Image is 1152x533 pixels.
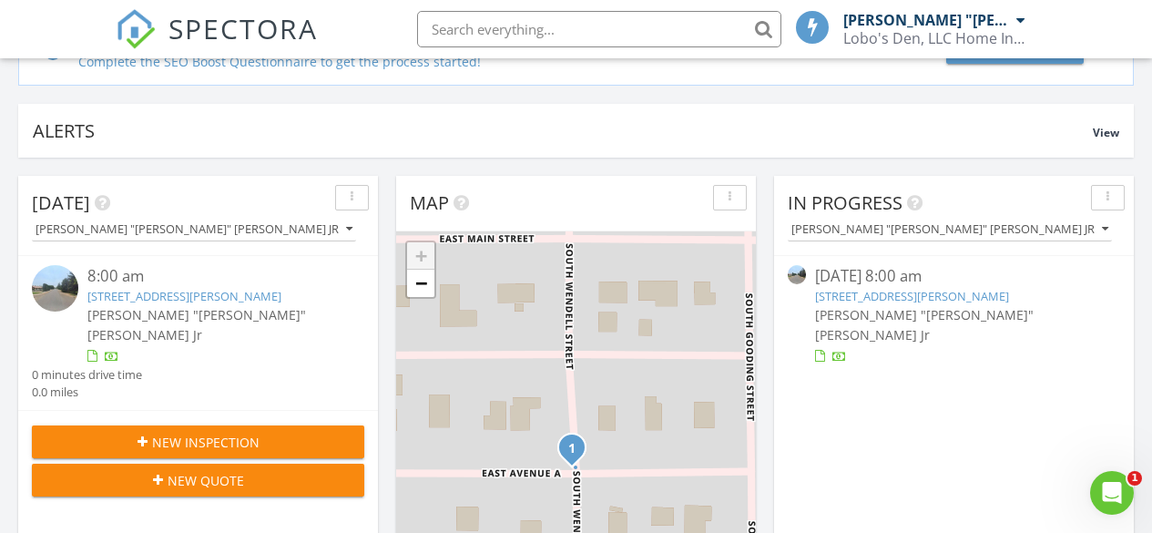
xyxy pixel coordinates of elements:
span: View [1093,125,1119,140]
a: [STREET_ADDRESS][PERSON_NAME] [815,288,1009,304]
button: New Quote [32,464,364,497]
img: streetview [32,265,78,312]
div: Lobo's Den, LLC Home Inspections [843,29,1025,47]
div: 0 minutes drive time [32,366,142,384]
a: [DATE] 8:00 am [STREET_ADDRESS][PERSON_NAME] [PERSON_NAME] "[PERSON_NAME]" [PERSON_NAME] Jr [788,265,1120,366]
span: New Inspection [152,433,260,452]
input: Search everything... [417,11,781,47]
div: [DATE] 8:00 am [815,265,1092,288]
span: [DATE] [32,190,90,215]
span: New Quote [168,471,244,490]
button: New Inspection [32,425,364,458]
a: Zoom in [407,242,434,270]
span: [PERSON_NAME] "[PERSON_NAME]" [PERSON_NAME] Jr [815,306,1034,343]
div: [PERSON_NAME] "[PERSON_NAME]" [PERSON_NAME] Jr [791,223,1108,236]
iframe: Intercom live chat [1090,471,1134,515]
i: 1 [568,443,576,456]
img: The Best Home Inspection Software - Spectora [116,9,156,49]
span: Map [410,190,449,215]
span: [PERSON_NAME] "[PERSON_NAME]" [PERSON_NAME] Jr [87,306,306,343]
button: [PERSON_NAME] "[PERSON_NAME]" [PERSON_NAME] Jr [788,218,1112,242]
span: SPECTORA [168,9,318,47]
img: streetview [788,265,806,283]
button: [PERSON_NAME] "[PERSON_NAME]" [PERSON_NAME] Jr [32,218,356,242]
a: 8:00 am [STREET_ADDRESS][PERSON_NAME] [PERSON_NAME] "[PERSON_NAME]" [PERSON_NAME] Jr 0 minutes dr... [32,265,364,401]
span: 1 [1127,471,1142,486]
div: 248 E Ave A , Wendell, ID 83355 [572,447,583,458]
div: [PERSON_NAME] "[PERSON_NAME]" [PERSON_NAME] Jr [36,223,352,236]
div: 8:00 am [87,265,337,288]
div: Complete the SEO Boost Questionnaire to get the process started! [78,52,938,71]
span: In Progress [788,190,902,215]
div: [PERSON_NAME] "[PERSON_NAME]" [PERSON_NAME] Jr [843,11,1012,29]
a: SPECTORA [116,25,318,63]
a: [STREET_ADDRESS][PERSON_NAME] [87,288,281,304]
div: 0.0 miles [32,384,142,401]
a: Zoom out [407,270,434,297]
div: Alerts [33,118,1093,143]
